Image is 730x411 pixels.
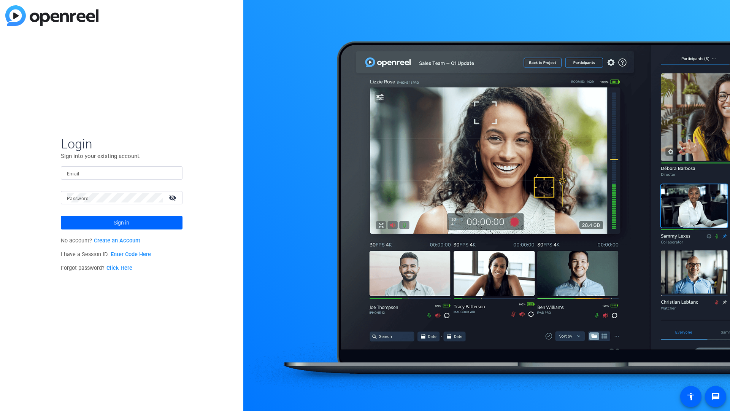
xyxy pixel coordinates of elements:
p: Sign into your existing account. [61,152,182,160]
span: Login [61,136,182,152]
input: Enter Email Address [67,169,176,178]
a: Create an Account [94,237,140,244]
mat-label: Password [67,196,89,201]
span: I have a Session ID. [61,251,151,258]
button: Sign in [61,216,182,229]
span: No account? [61,237,140,244]
mat-label: Email [67,171,79,177]
mat-icon: accessibility [686,392,695,401]
a: Click Here [106,265,132,271]
mat-icon: visibility_off [164,192,182,203]
span: Forgot password? [61,265,132,271]
img: blue-gradient.svg [5,5,98,26]
a: Enter Code Here [111,251,151,258]
span: Sign in [114,213,129,232]
mat-icon: message [711,392,720,401]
